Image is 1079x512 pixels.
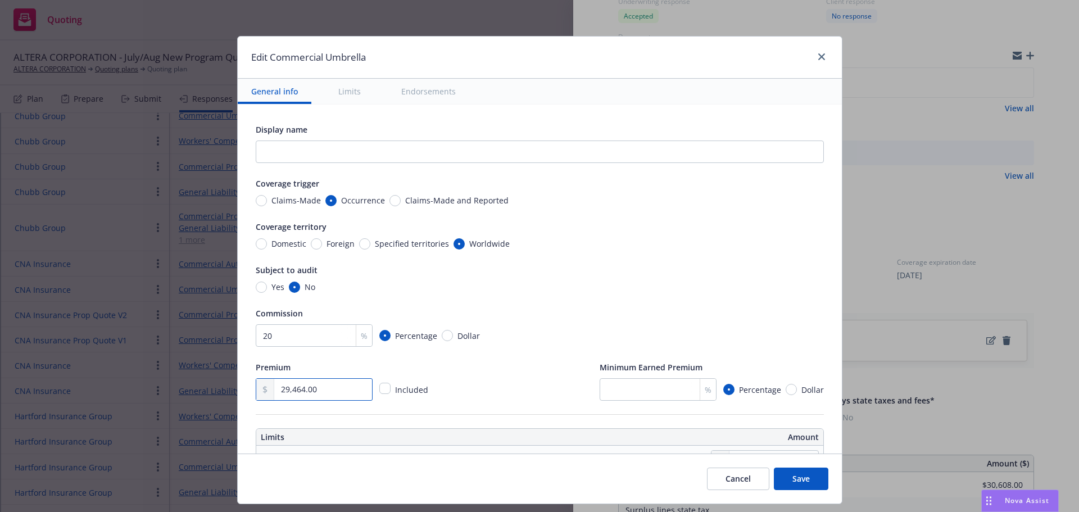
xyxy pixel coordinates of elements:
[1005,496,1049,505] span: Nova Assist
[454,238,465,250] input: Worldwide
[469,238,510,250] span: Worldwide
[256,178,319,189] span: Coverage trigger
[739,384,781,396] span: Percentage
[274,379,371,400] input: 0.00
[271,194,321,206] span: Claims-Made
[256,362,291,373] span: Premium
[774,468,828,490] button: Save
[705,384,711,396] span: %
[707,468,769,490] button: Cancel
[327,238,355,250] span: Foreign
[325,79,374,104] button: Limits
[256,195,267,206] input: Claims-Made
[361,330,368,342] span: %
[379,330,391,341] input: Percentage
[261,453,331,465] div: General Aggregate
[801,384,824,396] span: Dollar
[982,490,996,511] div: Drag to move
[395,330,437,342] span: Percentage
[256,238,267,250] input: Domestic
[289,282,300,293] input: No
[723,384,735,395] input: Percentage
[389,195,401,206] input: Claims-Made and Reported
[545,429,823,446] th: Amount
[256,308,303,319] span: Commission
[325,195,337,206] input: Occurrence
[271,238,306,250] span: Domestic
[786,384,797,395] input: Dollar
[238,79,311,104] button: General info
[256,265,318,275] span: Subject to audit
[388,79,469,104] button: Endorsements
[256,221,327,232] span: Coverage territory
[395,384,428,395] span: Included
[729,451,818,466] input: 0.00
[271,281,284,293] span: Yes
[251,50,366,65] h1: Edit Commercial Umbrella
[311,238,322,250] input: Foreign
[305,281,315,293] span: No
[359,238,370,250] input: Specified territories
[405,194,509,206] span: Claims-Made and Reported
[341,194,385,206] span: Occurrence
[442,330,453,341] input: Dollar
[981,490,1059,512] button: Nova Assist
[256,429,483,446] th: Limits
[815,50,828,64] a: close
[375,238,449,250] span: Specified territories
[457,330,480,342] span: Dollar
[256,124,307,135] span: Display name
[256,282,267,293] input: Yes
[600,362,702,373] span: Minimum Earned Premium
